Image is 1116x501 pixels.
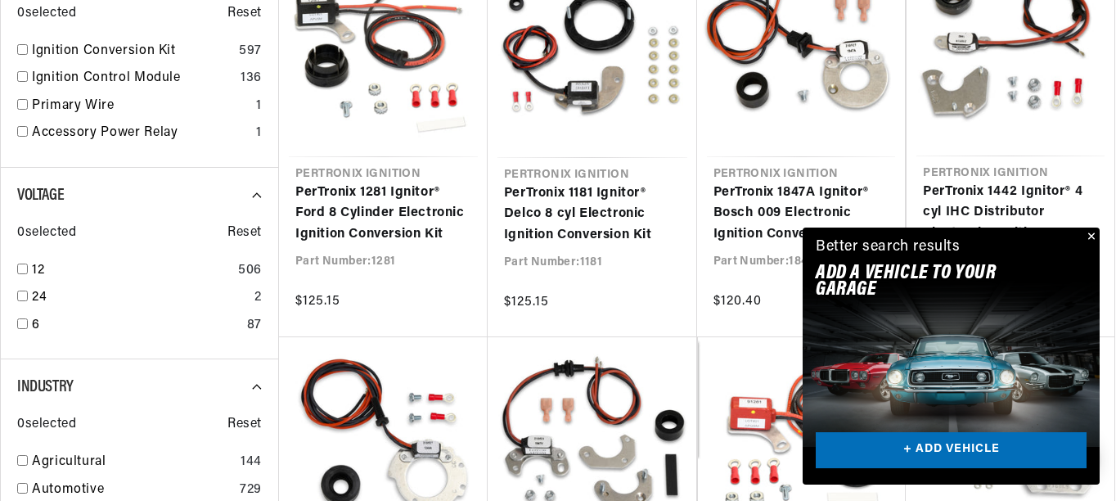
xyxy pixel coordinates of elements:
span: Reset [227,223,262,244]
div: Better search results [816,236,961,260]
div: 729 [240,480,262,501]
div: 144 [241,452,262,473]
a: Primary Wire [32,96,250,117]
span: 0 selected [17,3,76,25]
div: 2 [254,287,262,309]
span: Industry [17,379,74,395]
a: Automotive [32,480,233,501]
span: Reset [227,3,262,25]
span: Voltage [17,187,64,204]
span: 0 selected [17,223,76,244]
div: 1 [256,123,262,144]
a: 12 [32,260,232,282]
a: PerTronix 1281 Ignitor® Ford 8 Cylinder Electronic Ignition Conversion Kit [295,183,471,246]
a: PerTronix 1181 Ignitor® Delco 8 cyl Electronic Ignition Conversion Kit [504,183,681,246]
span: Reset [227,414,262,436]
a: + ADD VEHICLE [816,432,1087,469]
a: Ignition Control Module [32,68,234,89]
button: Close [1080,228,1100,247]
a: Agricultural [32,452,234,473]
a: 6 [32,315,241,336]
a: Accessory Power Relay [32,123,250,144]
h2: Add A VEHICLE to your garage [816,265,1046,299]
a: PerTronix 1442 Ignitor® 4 cyl IHC Distributor Electronic Ignition Conversion Kit [923,182,1098,245]
div: 136 [241,68,262,89]
a: 24 [32,287,248,309]
span: 0 selected [17,414,76,436]
div: 87 [247,315,262,336]
div: 506 [238,260,262,282]
div: 597 [239,41,262,62]
a: Ignition Conversion Kit [32,41,232,62]
div: 1 [256,96,262,117]
a: PerTronix 1847A Ignitor® Bosch 009 Electronic Ignition Conversion Kit [713,183,889,246]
